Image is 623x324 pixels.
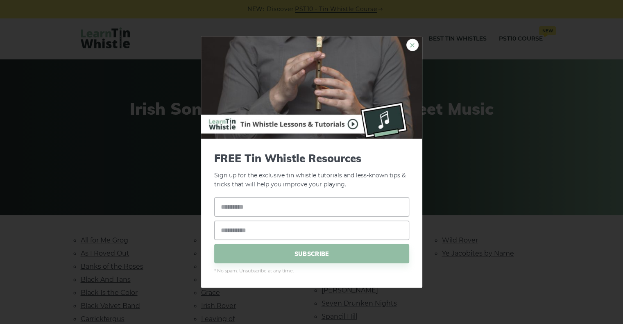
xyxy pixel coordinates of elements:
span: FREE Tin Whistle Resources [214,152,409,164]
span: * No spam. Unsubscribe at any time. [214,267,409,275]
img: Tin Whistle Buying Guide Preview [201,36,422,138]
p: Sign up for the exclusive tin whistle tutorials and less-known tips & tricks that will help you i... [214,152,409,189]
span: SUBSCRIBE [214,244,409,263]
a: × [406,39,419,51]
